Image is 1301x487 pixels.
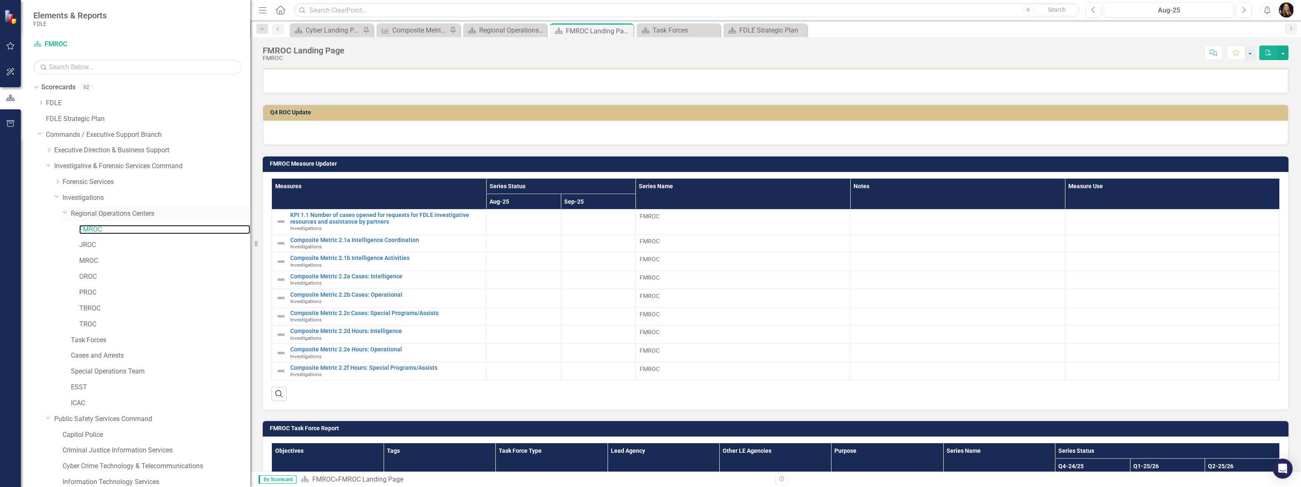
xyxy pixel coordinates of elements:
a: Cyber Crime Technology & Telecommunications [63,462,250,471]
a: Public Safety Services Command [54,414,250,424]
div: Cyber Landing Page [306,25,361,35]
a: Task Forces [71,336,250,345]
a: KPI 1.1 Number of cases opened for requests for FDLE investigative resources and assistance by pa... [290,212,482,225]
span: Investigations [290,317,321,323]
h3: Q4 ROC Update [270,109,1284,116]
span: FMROC [640,346,846,355]
a: Capitol Police [63,430,250,440]
a: Composite Metric 2.1b Intelligence Activities [290,255,482,261]
a: ICAC [71,399,250,408]
span: FMROC [640,212,846,220]
div: FMROC [263,55,344,61]
a: FMROC [312,475,335,483]
span: Investigations [290,353,321,359]
div: FMROC Landing Page [566,26,631,36]
img: Not Defined [276,217,286,227]
span: Elements & Reports [33,10,107,20]
a: Composite Metric 4.2a Number of devices analyzed [379,25,447,35]
div: » [301,475,769,484]
img: Not Defined [276,348,286,358]
a: Composite Metric 2.2e Hours: Operational [290,346,482,353]
a: Forensic Services [63,177,250,187]
a: FMROC [79,225,250,235]
span: Investigations [290,262,321,268]
a: Composite Metric 2.2f Hours: Special Programs/Assists [290,365,482,371]
span: FMROC [640,328,846,336]
a: Criminal Justice Information Services [63,446,250,455]
img: Not Defined [276,275,286,285]
a: FDLE [46,98,250,108]
img: Not Defined [276,257,286,267]
span: FMROC [640,255,846,263]
div: Task Forces [653,25,718,35]
a: Cyber Landing Page [292,25,361,35]
h3: FMROC Measure Updater [270,161,1284,167]
img: Not Defined [276,330,286,340]
input: Search ClearPoint... [294,3,1080,18]
span: FMROC [640,310,846,318]
button: Search [1036,4,1077,16]
a: Commands / Executive Support Branch [46,130,250,140]
a: FMROC [33,40,138,49]
small: FDLE [33,20,107,27]
a: Cases and Arrests [71,351,250,361]
a: Composite Metric 2.2c Cases: Special Programs/Assists [290,310,482,316]
span: By Scorecard [259,475,296,484]
span: Investigations [290,225,321,231]
a: Executive Direction & Business Support [54,146,250,155]
a: Regional Operations Centers [71,209,250,219]
div: FMROC Landing Page [263,46,344,55]
span: Investigations [290,280,321,286]
span: FMROC [640,292,846,300]
div: Open Intercom Messenger [1273,459,1293,479]
a: Regional Operations Center Default [465,25,545,35]
a: ESST [71,383,250,392]
a: Scorecards [41,83,75,92]
div: Composite Metric 4.2a Number of devices analyzed [392,25,447,35]
div: FDLE Strategic Plan [739,25,805,35]
h3: FMROC Task Force Report [270,425,1284,431]
span: Investigations [290,298,321,304]
img: Molly Akin [1279,3,1294,18]
a: Composite Metric 2.2b Cases: Operational [290,292,482,298]
a: Task Forces [639,25,718,35]
span: Search [1048,6,1066,13]
a: TBROC [79,304,250,313]
a: Special Operations Team [71,367,250,376]
a: OROC [79,272,250,282]
span: FMROC [640,237,846,245]
a: FDLE Strategic Plan [46,114,250,124]
img: Not Defined [276,366,286,376]
button: Aug-25 [1104,3,1234,18]
a: FDLE Strategic Plan [726,25,805,35]
span: Investigations [290,371,321,377]
div: Regional Operations Center Default [479,25,545,35]
a: JROC [79,240,250,250]
a: Investigative & Forensic Services Command [54,161,250,171]
input: Search Below... [33,60,242,74]
a: MROC [79,256,250,266]
a: Composite Metric 2.1a Intelligence Coordination [290,237,482,243]
a: TROC [79,320,250,329]
a: Information Technology Services [63,477,250,487]
div: 62 [80,84,93,91]
span: FMROC [640,273,846,282]
a: Composite Metric 2.2a Cases: Intelligence [290,273,482,280]
img: Not Defined [276,238,286,248]
img: Not Defined [276,293,286,303]
span: FMROC [640,365,846,373]
img: Not Defined [276,311,286,321]
a: Composite Metric 2.2d Hours: Intelligence [290,328,482,334]
span: Investigations [290,335,321,341]
a: Investigations [63,193,250,203]
span: Investigations [290,244,321,250]
div: Aug-25 [1107,5,1231,15]
a: PROC [79,288,250,298]
img: ClearPoint Strategy [3,9,19,25]
div: FMROC Landing Page [338,475,403,483]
